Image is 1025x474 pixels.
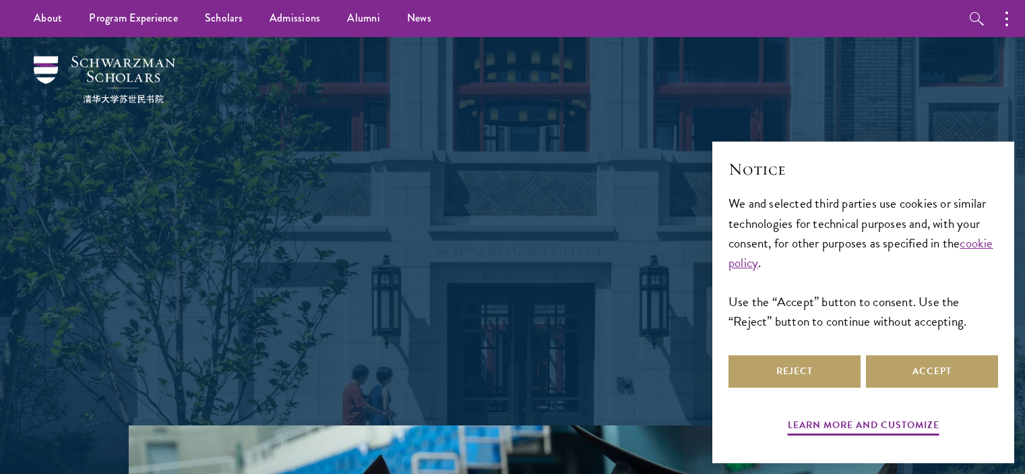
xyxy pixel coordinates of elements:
[34,56,175,103] img: Schwarzman Scholars
[728,194,998,330] div: We and selected third parties use cookies or similar technologies for technical purposes and, wit...
[788,417,939,438] button: Learn more and customize
[866,355,998,388] button: Accept
[728,233,993,272] a: cookie policy
[728,355,861,388] button: Reject
[728,158,998,181] h2: Notice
